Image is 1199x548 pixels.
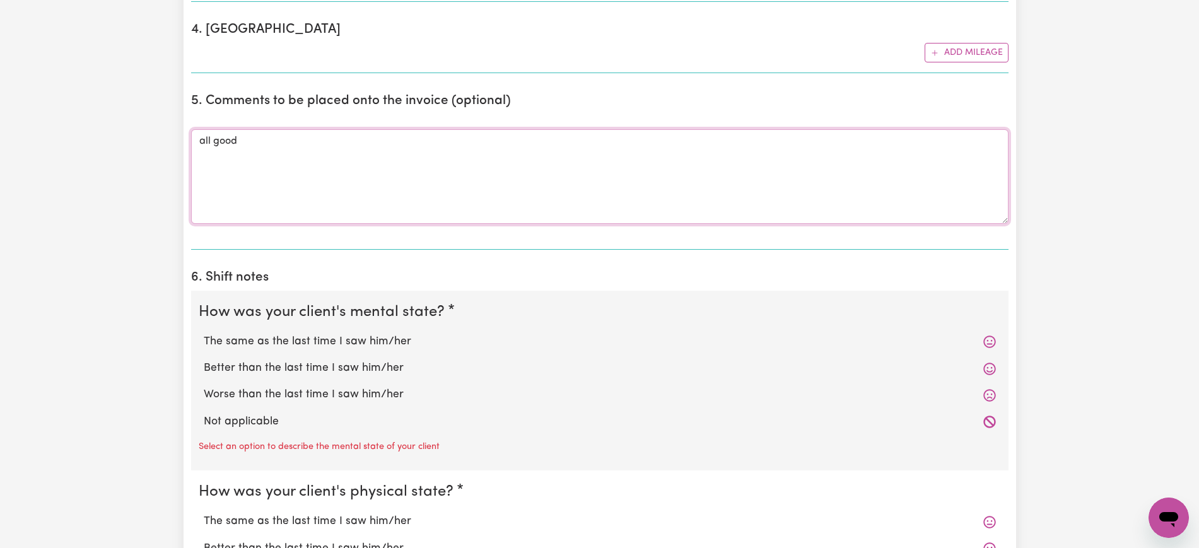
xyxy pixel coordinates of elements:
[199,440,440,454] p: Select an option to describe the mental state of your client
[191,22,1009,38] h2: 4. [GEOGRAPHIC_DATA]
[204,360,996,376] label: Better than the last time I saw him/her
[204,414,996,430] label: Not applicable
[199,481,459,503] legend: How was your client's physical state?
[1149,498,1189,538] iframe: Button to launch messaging window
[199,301,450,324] legend: How was your client's mental state?
[204,334,996,350] label: The same as the last time I saw him/her
[191,129,1009,224] textarea: all good
[925,43,1009,62] button: Add mileage
[191,93,1009,109] h2: 5. Comments to be placed onto the invoice (optional)
[191,270,1009,286] h2: 6. Shift notes
[204,387,996,403] label: Worse than the last time I saw him/her
[204,513,996,530] label: The same as the last time I saw him/her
